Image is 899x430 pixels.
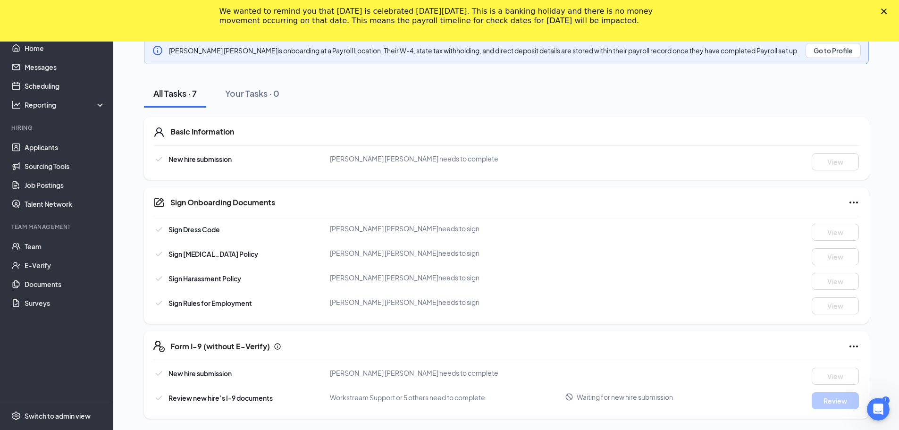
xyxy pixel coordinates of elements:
[170,341,270,352] h5: Form I-9 (without E-Verify)
[812,368,859,385] button: View
[330,297,565,307] div: [PERSON_NAME] [PERSON_NAME] needs to sign
[806,43,861,58] button: Go to Profile
[11,124,103,132] div: Hiring
[25,275,105,294] a: Documents
[168,369,232,378] span: New hire submission
[330,273,565,282] div: [PERSON_NAME] [PERSON_NAME] needs to sign
[330,154,498,163] span: [PERSON_NAME] [PERSON_NAME] needs to complete
[25,157,105,176] a: Sourcing Tools
[881,8,891,14] div: Close
[25,58,105,76] a: Messages
[153,87,197,99] div: All Tasks · 7
[25,138,105,157] a: Applicants
[812,153,859,170] button: View
[848,341,859,352] svg: Ellipses
[25,411,91,421] div: Switch to admin view
[882,396,890,405] div: 1
[153,197,165,208] svg: CompanyDocumentIcon
[168,274,241,283] span: Sign Harassment Policy
[25,256,105,275] a: E-Verify
[11,223,103,231] div: Team Management
[330,224,565,233] div: [PERSON_NAME] [PERSON_NAME] needs to sign
[153,273,165,284] svg: Checkmark
[219,7,665,25] div: We wanted to remind you that [DATE] is celebrated [DATE][DATE]. This is a banking holiday and the...
[812,273,859,290] button: View
[25,176,105,194] a: Job Postings
[812,224,859,241] button: View
[153,341,165,352] svg: FormI9EVerifyIcon
[153,392,165,404] svg: Checkmark
[867,398,890,421] iframe: Intercom live chat
[25,39,105,58] a: Home
[168,225,220,234] span: Sign Dress Code
[812,297,859,314] button: View
[25,100,106,110] div: Reporting
[330,369,498,377] span: [PERSON_NAME] [PERSON_NAME] needs to complete
[168,155,232,163] span: New hire submission
[153,297,165,309] svg: Checkmark
[274,343,281,350] svg: Info
[848,197,859,208] svg: Ellipses
[565,393,573,401] svg: Blocked
[25,194,105,213] a: Talent Network
[152,45,163,56] svg: Info
[169,46,799,55] span: [PERSON_NAME] [PERSON_NAME] is onboarding at a Payroll Location. Their W-4, state tax withholding...
[330,248,565,258] div: [PERSON_NAME] [PERSON_NAME] needs to sign
[153,153,165,165] svg: Checkmark
[11,411,21,421] svg: Settings
[812,248,859,265] button: View
[168,250,258,258] span: Sign [MEDICAL_DATA] Policy
[153,248,165,260] svg: Checkmark
[170,126,234,137] h5: Basic Information
[25,237,105,256] a: Team
[153,368,165,379] svg: Checkmark
[153,126,165,138] svg: User
[25,76,105,95] a: Scheduling
[153,224,165,235] svg: Checkmark
[577,392,673,402] span: Waiting for new hire submission
[330,393,485,402] span: Workstream Support or 5 others need to complete
[168,394,273,402] span: Review new hire’s I-9 documents
[225,87,279,99] div: Your Tasks · 0
[170,197,275,208] h5: Sign Onboarding Documents
[812,392,859,409] button: Review
[11,100,21,110] svg: Analysis
[25,294,105,312] a: Surveys
[168,299,252,307] span: Sign Rules for Employment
